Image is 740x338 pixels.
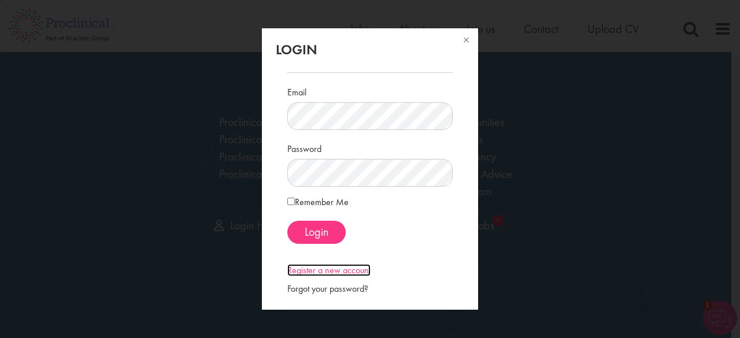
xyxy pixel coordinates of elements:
[287,283,452,296] div: Forgot your password?
[287,221,346,244] button: Login
[287,264,371,276] a: Register a new account
[287,195,349,209] label: Remember Me
[287,82,306,99] label: Email
[287,198,295,205] input: Remember Me
[305,224,328,239] span: Login
[287,139,321,156] label: Password
[276,42,464,57] h2: Login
